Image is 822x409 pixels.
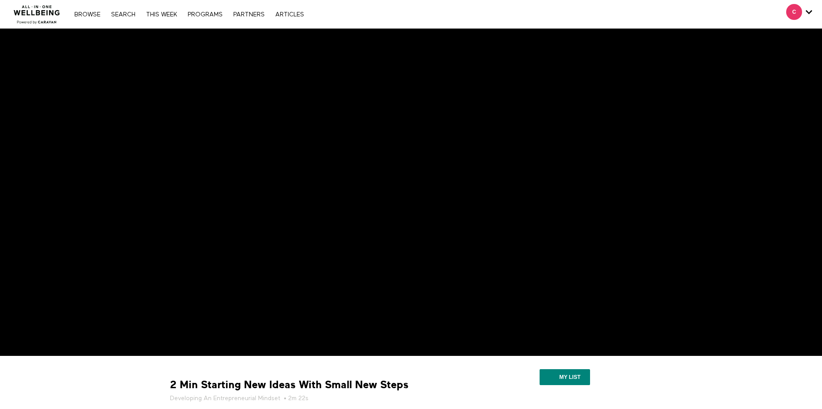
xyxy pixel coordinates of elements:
[183,12,227,18] a: PROGRAMS
[107,12,140,18] a: Search
[70,12,105,18] a: Browse
[229,12,269,18] a: PARTNERS
[142,12,181,18] a: THIS WEEK
[271,12,309,18] a: ARTICLES
[170,394,280,403] a: Developing An Entrepreneurial Mindset
[70,10,308,19] nav: Primary
[170,394,467,403] h5: • 2m 22s
[170,378,409,392] strong: 2 Min Starting New Ideas With Small New Steps
[540,369,590,385] button: My list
